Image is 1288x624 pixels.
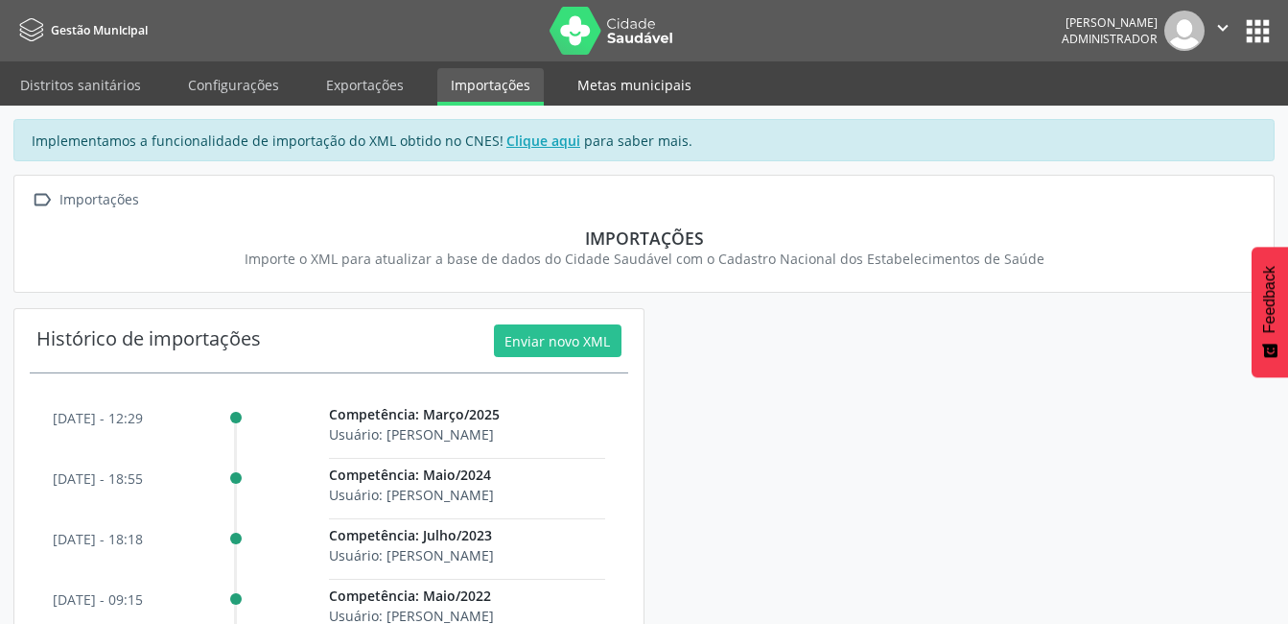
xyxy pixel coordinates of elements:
[13,14,148,46] a: Gestão Municipal
[329,486,494,504] span: Usuário: [PERSON_NAME]
[1164,11,1205,51] img: img
[329,404,605,424] p: Competência: Março/2025
[506,132,580,150] u: Clique aqui
[7,68,154,102] a: Distritos sanitários
[53,589,143,610] p: [DATE] - 09:15
[1241,14,1275,48] button: apps
[1062,14,1158,31] div: [PERSON_NAME]
[175,68,293,102] a: Configurações
[53,408,143,428] p: [DATE] - 12:29
[28,186,56,214] i: 
[51,22,148,38] span: Gestão Municipal
[53,468,143,489] p: [DATE] - 18:55
[313,68,417,102] a: Exportações
[329,586,605,606] p: Competência: Maio/2022
[494,324,621,357] button: Enviar novo XML
[503,131,584,151] a: Clique aqui
[329,425,494,444] span: Usuário: [PERSON_NAME]
[53,529,143,549] p: [DATE] - 18:18
[1212,17,1233,38] i: 
[1261,266,1278,333] span: Feedback
[36,324,261,357] div: Histórico de importações
[1252,247,1288,377] button: Feedback - Mostrar pesquisa
[437,68,544,106] a: Importações
[56,186,142,214] div: Importações
[329,465,605,485] p: Competência: Maio/2024
[329,525,605,545] p: Competência: Julho/2023
[41,249,1247,269] div: Importe o XML para atualizar a base de dados do Cidade Saudável com o Cadastro Nacional dos Estab...
[1205,11,1241,51] button: 
[564,68,705,102] a: Metas municipais
[41,228,1247,249] div: Importações
[329,546,494,564] span: Usuário: [PERSON_NAME]
[1062,31,1158,47] span: Administrador
[13,119,1275,161] div: Implementamos a funcionalidade de importação do XML obtido no CNES! para saber mais.
[28,186,142,214] a:  Importações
